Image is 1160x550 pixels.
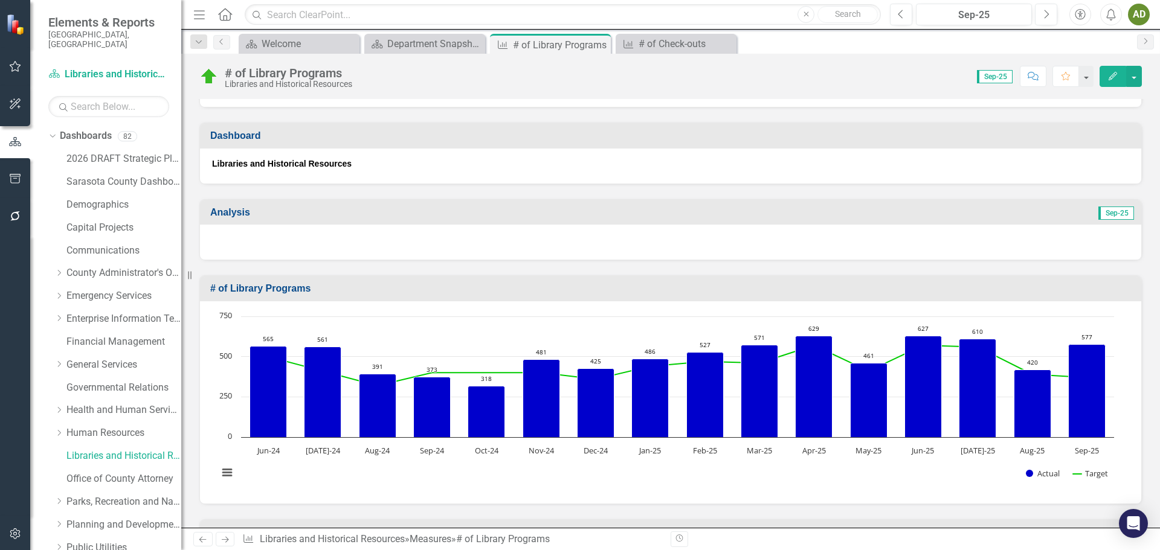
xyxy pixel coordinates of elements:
[48,30,169,50] small: [GEOGRAPHIC_DATA], [GEOGRAPHIC_DATA]
[590,357,601,365] text: 425
[529,445,555,456] text: Nov-24
[256,445,280,456] text: Jun-24
[66,152,181,166] a: 2026 DRAFT Strategic Plan
[210,130,1135,141] h3: Dashboard
[1014,369,1051,437] path: Aug-25, 420. Actual.
[66,426,181,440] a: Human Resources
[855,445,881,456] text: May-25
[260,533,405,545] a: Libraries and Historical Resources
[66,198,181,212] a: Demographics
[242,532,662,546] div: » »
[66,472,181,486] a: Office of County Attorney
[961,445,995,456] text: [DATE]-25
[242,36,356,51] a: Welcome
[1026,468,1060,479] button: Show Actual
[250,346,287,437] path: Jun-24, 565. Actual.
[219,310,232,321] text: 750
[317,335,328,344] text: 561
[639,36,733,51] div: # of Check-outs
[741,345,778,437] path: Mar-25, 571. Actual.
[225,80,352,89] div: Libraries and Historical Resources
[578,368,614,437] path: Dec-24, 425. Actual.
[304,347,341,437] path: Jul-24, 561. Actual.
[808,324,819,333] text: 629
[6,14,27,35] img: ClearPoint Strategy
[513,37,608,53] div: # of Library Programs
[959,339,996,437] path: Jul-25, 610. Actual.
[693,445,717,456] text: Feb-25
[1069,344,1106,437] path: Sep-25, 577. Actual.
[584,445,608,456] text: Dec-24
[48,68,169,82] a: Libraries and Historical Resources
[523,359,560,437] path: Nov-24, 481. Actual.
[306,445,341,456] text: [DATE]-24
[66,358,181,372] a: General Services
[456,533,550,545] div: # of Library Programs
[632,359,669,437] path: Jan-25, 486. Actual.
[645,347,656,356] text: 486
[60,129,112,143] a: Dashboards
[262,36,356,51] div: Welcome
[918,324,929,333] text: 627
[619,36,733,51] a: # of Check-outs
[359,374,396,437] path: Aug-24, 391. Actual.
[66,312,181,326] a: Enterprise Information Technology
[228,430,232,441] text: 0
[468,386,505,437] path: Oct-24, 318. Actual.
[210,527,1135,538] h3: # of Library Programs - FYTD Comparison
[972,327,983,336] text: 610
[1075,445,1099,456] text: Sep-25
[747,445,772,456] text: Mar-25
[920,8,1028,22] div: Sep-25
[212,159,352,168] strong: Libraries and Historical Resources
[420,445,445,456] text: Sep-24
[817,6,878,23] button: Search
[212,310,1129,491] div: Chart. Highcharts interactive chart.
[414,377,451,437] path: Sep-24, 373. Actual.
[410,533,451,545] a: Measures
[638,445,661,456] text: Jan-25
[118,131,137,141] div: 82
[66,244,181,258] a: Communications
[66,495,181,509] a: Parks, Recreation and Natural Resources
[1098,206,1134,220] span: Sep-25
[427,365,437,374] text: 373
[263,334,274,343] text: 565
[66,266,181,280] a: County Administrator's Office
[1081,333,1092,341] text: 577
[916,4,1032,25] button: Sep-25
[48,15,169,30] span: Elements & Reports
[754,333,765,342] text: 571
[66,449,181,463] a: Libraries and Historical Resources
[835,9,861,19] span: Search
[66,335,181,349] a: Financial Management
[212,310,1120,491] svg: Interactive chart
[1020,445,1045,456] text: Aug-25
[905,336,942,437] path: Jun-25, 627. Actual.
[1119,509,1148,538] div: Open Intercom Messenger
[1128,4,1150,25] button: AD
[48,96,169,117] input: Search Below...
[66,175,181,189] a: Sarasota County Dashboard
[367,36,482,51] a: Department Snapshot
[199,67,219,86] img: On Target
[481,374,492,383] text: 318
[863,351,874,360] text: 461
[802,445,826,456] text: Apr-25
[1027,358,1038,366] text: 420
[250,336,1106,437] g: Actual, series 1 of 2. Bar series with 16 bars.
[796,336,833,437] path: Apr-25, 629. Actual.
[66,221,181,235] a: Capital Projects
[210,207,691,218] h3: Analysis
[700,341,710,349] text: 527
[365,445,390,456] text: Aug-24
[210,283,1135,294] h3: # of Library Programs
[66,381,181,395] a: Governmental Relations
[910,445,934,456] text: Jun-25
[219,350,232,361] text: 500
[372,362,383,371] text: 391
[225,66,352,80] div: # of Library Programs
[219,464,236,481] button: View chart menu, Chart
[66,403,181,417] a: Health and Human Services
